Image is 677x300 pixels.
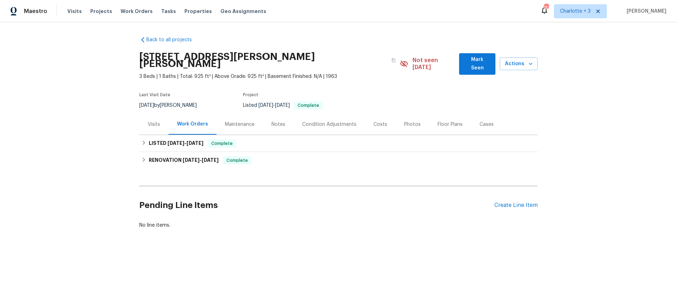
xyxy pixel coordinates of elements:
h2: [STREET_ADDRESS][PERSON_NAME][PERSON_NAME] [139,53,387,67]
div: Floor Plans [438,121,463,128]
span: [DATE] [183,158,200,163]
h2: Pending Line Items [139,189,494,222]
span: Last Visit Date [139,93,170,97]
div: Costs [373,121,387,128]
div: LISTED [DATE]-[DATE]Complete [139,135,538,152]
div: 151 [544,4,549,11]
span: [DATE] [202,158,219,163]
button: Copy Address [387,54,400,67]
span: Properties [184,8,212,15]
h6: RENOVATION [149,156,219,165]
span: Visits [67,8,82,15]
div: Photos [404,121,421,128]
button: Actions [500,57,538,71]
div: Notes [272,121,285,128]
span: Tasks [161,9,176,14]
span: 3 Beds | 1 Baths | Total: 925 ft² | Above Grade: 925 ft² | Basement Finished: N/A | 1963 [139,73,400,80]
span: Actions [505,60,532,68]
div: Visits [148,121,160,128]
span: [PERSON_NAME] [624,8,666,15]
span: - [258,103,290,108]
span: [DATE] [187,141,203,146]
div: by [PERSON_NAME] [139,101,205,110]
span: [DATE] [275,103,290,108]
span: - [167,141,203,146]
span: Mark Seen [465,55,490,73]
div: RENOVATION [DATE]-[DATE]Complete [139,152,538,169]
span: Complete [208,140,236,147]
span: Listed [243,103,323,108]
span: Not seen [DATE] [413,57,455,71]
div: Cases [480,121,494,128]
div: Condition Adjustments [302,121,356,128]
span: [DATE] [258,103,273,108]
span: [DATE] [139,103,154,108]
span: Projects [90,8,112,15]
div: Maintenance [225,121,255,128]
span: Maestro [24,8,47,15]
span: Charlotte + 3 [560,8,591,15]
div: No line items. [139,222,538,229]
span: Complete [224,157,251,164]
span: Complete [295,103,322,108]
span: [DATE] [167,141,184,146]
span: - [183,158,219,163]
span: Geo Assignments [220,8,266,15]
button: Mark Seen [459,53,495,75]
div: Work Orders [177,121,208,128]
div: Create Line Item [494,202,538,209]
a: Back to all projects [139,36,207,43]
span: Project [243,93,258,97]
h6: LISTED [149,139,203,148]
span: Work Orders [121,8,153,15]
